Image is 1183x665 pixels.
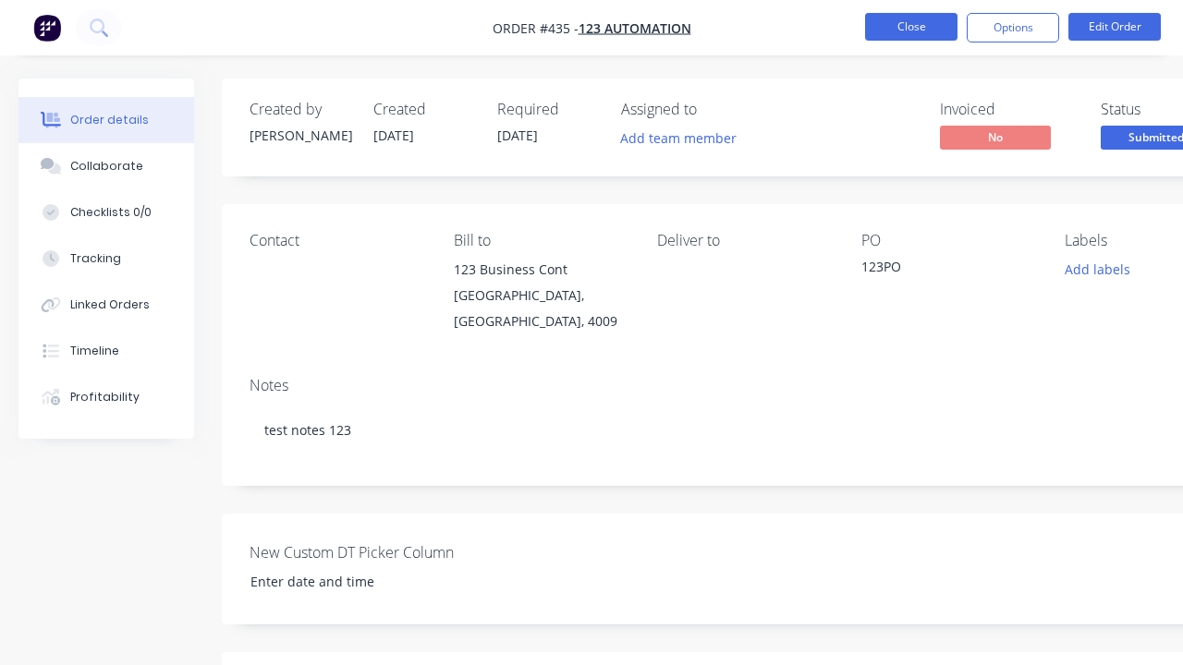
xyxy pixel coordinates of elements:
[497,101,599,118] div: Required
[18,97,194,143] button: Order details
[70,204,152,221] div: Checklists 0/0
[18,143,194,189] button: Collaborate
[70,250,121,267] div: Tracking
[70,158,143,175] div: Collaborate
[33,14,61,42] img: Factory
[861,257,1036,283] div: 123PO
[497,127,538,144] span: [DATE]
[238,568,468,596] input: Enter date and time
[657,232,832,249] div: Deliver to
[454,283,628,334] div: [GEOGRAPHIC_DATA], [GEOGRAPHIC_DATA], 4009
[621,101,806,118] div: Assigned to
[454,257,628,334] div: 123 Business Cont[GEOGRAPHIC_DATA], [GEOGRAPHIC_DATA], 4009
[621,126,747,151] button: Add team member
[250,541,481,563] label: New Custom DT Picker Column
[373,127,414,144] span: [DATE]
[454,232,628,249] div: Bill to
[18,236,194,282] button: Tracking
[967,13,1059,42] button: Options
[454,257,628,283] div: 123 Business Cont
[70,112,149,128] div: Order details
[18,374,194,420] button: Profitability
[493,19,579,37] span: Order #435 -
[940,126,1051,149] span: No
[250,232,424,249] div: Contact
[1055,257,1140,282] button: Add labels
[18,282,194,328] button: Linked Orders
[70,296,150,313] div: Linked Orders
[1068,13,1161,41] button: Edit Order
[611,126,747,151] button: Add team member
[579,19,691,37] a: 123 Automation
[250,126,351,145] div: [PERSON_NAME]
[70,343,119,359] div: Timeline
[70,389,140,405] div: Profitability
[373,101,475,118] div: Created
[861,232,1036,249] div: PO
[865,13,957,41] button: Close
[940,101,1079,118] div: Invoiced
[250,101,351,118] div: Created by
[18,189,194,236] button: Checklists 0/0
[18,328,194,374] button: Timeline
